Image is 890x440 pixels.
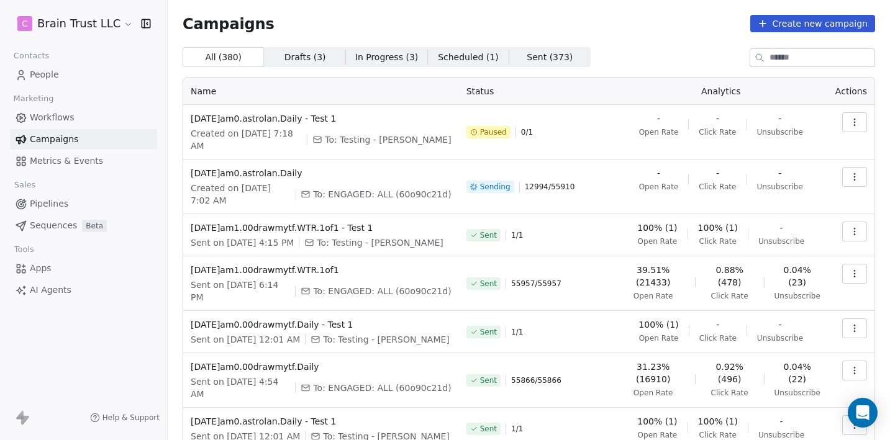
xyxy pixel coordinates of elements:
span: [DATE]am0.astrolan.Daily [191,167,452,179]
span: - [657,112,660,125]
a: Pipelines [10,194,157,214]
span: 100% (1) [698,222,738,234]
span: Open Rate [639,127,679,137]
span: To: ENGAGED: ALL (60o90c21d) [313,188,451,200]
span: 12994 / 55910 [525,182,575,192]
span: Click Rate [699,430,737,440]
span: Drafts ( 3 ) [284,51,326,64]
span: - [780,222,783,234]
span: [DATE]am1.00drawmytf.WTR.1of1 - Test 1 [191,222,452,234]
span: People [30,68,59,81]
a: Metrics & Events [10,151,157,171]
span: 100% (1) [637,415,677,428]
span: Sent [480,327,497,337]
span: 0.88% (478) [706,264,754,289]
span: Beta [82,220,107,232]
div: Open Intercom Messenger [848,398,878,428]
span: Unsubscribe [757,333,803,343]
span: Open Rate [633,388,673,398]
span: Created on [DATE] 7:02 AM [191,182,291,207]
span: Sent on [DATE] 12:01 AM [191,333,300,346]
span: Paused [480,127,507,137]
th: Name [183,78,459,105]
span: Sent on [DATE] 6:14 PM [191,279,290,303]
span: 0.04% (23) [774,264,820,289]
span: To: Testing - Angie [323,333,449,346]
span: [DATE]am0.astrolan.Daily - Test 1 [191,112,452,125]
span: Sequences [30,219,77,232]
span: Tools [9,240,39,259]
span: Marketing [8,89,59,108]
span: - [780,415,783,428]
span: To: ENGAGED: ALL (60o90c21d) [313,382,451,394]
span: Metrics & Events [30,155,103,168]
a: AI Agents [10,280,157,300]
span: Open Rate [638,430,678,440]
span: Sending [480,182,511,192]
span: Sent [480,424,497,434]
a: Campaigns [10,129,157,150]
span: Unsubscribe [757,127,803,137]
span: 39.51% (21433) [622,264,685,289]
span: 100% (1) [637,222,677,234]
span: 1 / 1 [511,230,523,240]
span: Unsubscribe [758,430,804,440]
span: Unsubscribe [757,182,803,192]
span: Brain Trust LLC [37,16,120,32]
span: Scheduled ( 1 ) [438,51,499,64]
span: Created on [DATE] 7:18 AM [191,127,302,152]
span: - [778,167,781,179]
span: To: Testing - Angie [325,133,451,146]
span: Click Rate [699,236,737,246]
span: Unsubscribe [774,388,820,398]
span: - [657,167,660,179]
span: Sent [480,230,497,240]
span: Contacts [8,47,55,65]
span: 55957 / 55957 [511,279,561,289]
span: 0 / 1 [521,127,533,137]
a: Workflows [10,107,157,128]
span: [DATE]am0.00drawmytf.Daily - Test 1 [191,318,452,331]
span: - [778,112,781,125]
span: C [22,17,28,30]
span: 0.04% (22) [774,361,820,385]
span: AI Agents [30,284,71,297]
span: To: Testing - Angie [317,236,443,249]
span: 1 / 1 [511,424,523,434]
span: Sent [480,375,497,385]
span: 100% (1) [638,318,678,331]
span: Unsubscribe [758,236,804,246]
span: Open Rate [638,236,678,246]
span: Campaigns [30,133,78,146]
span: 31.23% (16910) [622,361,685,385]
span: Click Rate [699,127,736,137]
span: Help & Support [102,413,160,423]
a: SequencesBeta [10,215,157,236]
span: Sent [480,279,497,289]
span: Click Rate [699,182,736,192]
span: Workflows [30,111,75,124]
span: Sales [9,176,41,194]
a: Apps [10,258,157,279]
span: Apps [30,262,52,275]
span: Campaigns [183,15,275,32]
span: - [716,318,719,331]
span: - [716,112,719,125]
th: Actions [828,78,874,105]
span: Sent ( 373 ) [527,51,573,64]
span: Click Rate [711,388,748,398]
span: Open Rate [633,291,673,301]
span: - [778,318,781,331]
span: [DATE]am0.astrolan.Daily - Test 1 [191,415,452,428]
span: Click Rate [711,291,748,301]
span: Click Rate [699,333,737,343]
span: - [716,167,719,179]
button: CBrain Trust LLC [15,13,132,34]
span: To: ENGAGED: ALL (60o90c21d) [313,285,451,297]
a: Help & Support [90,413,160,423]
span: Sent on [DATE] 4:54 AM [191,375,290,400]
span: Open Rate [639,182,679,192]
span: In Progress ( 3 ) [355,51,419,64]
span: 100% (1) [698,415,738,428]
th: Status [459,78,614,105]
